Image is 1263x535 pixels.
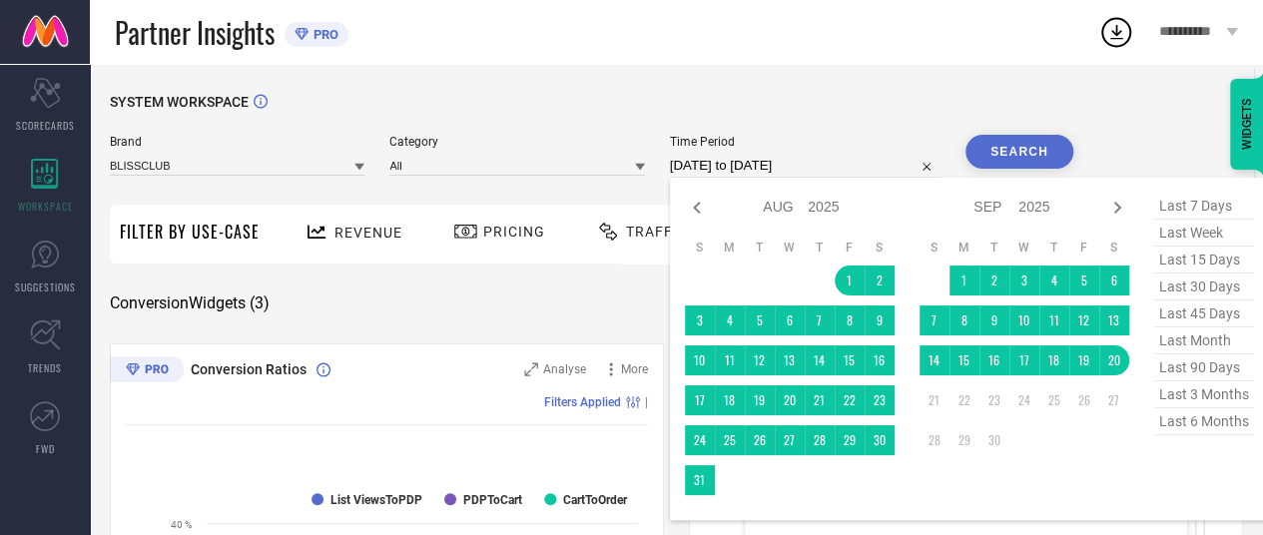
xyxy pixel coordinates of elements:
td: Sat Aug 23 2025 [865,385,895,415]
td: Sat Aug 09 2025 [865,305,895,335]
td: Tue Aug 19 2025 [745,385,775,415]
td: Sun Aug 03 2025 [685,305,715,335]
td: Wed Aug 27 2025 [775,425,805,455]
td: Wed Sep 24 2025 [1009,385,1039,415]
td: Fri Sep 26 2025 [1069,385,1099,415]
svg: Zoom [524,362,538,376]
span: last 30 days [1154,273,1254,300]
td: Sun Sep 28 2025 [920,425,949,455]
span: WORKSPACE [18,199,73,214]
span: PRO [309,27,338,42]
td: Tue Aug 12 2025 [745,345,775,375]
td: Fri Sep 05 2025 [1069,266,1099,295]
th: Tuesday [979,240,1009,256]
td: Mon Aug 25 2025 [715,425,745,455]
td: Mon Sep 22 2025 [949,385,979,415]
td: Fri Aug 15 2025 [835,345,865,375]
td: Thu Aug 07 2025 [805,305,835,335]
td: Fri Aug 01 2025 [835,266,865,295]
td: Mon Aug 04 2025 [715,305,745,335]
span: last 45 days [1154,300,1254,327]
th: Wednesday [1009,240,1039,256]
span: SCORECARDS [16,118,75,133]
span: last 15 days [1154,247,1254,273]
td: Mon Sep 15 2025 [949,345,979,375]
th: Friday [835,240,865,256]
td: Tue Sep 09 2025 [979,305,1009,335]
td: Thu Aug 28 2025 [805,425,835,455]
td: Sun Aug 10 2025 [685,345,715,375]
td: Tue Sep 16 2025 [979,345,1009,375]
td: Sat Sep 27 2025 [1099,385,1129,415]
span: More [621,362,648,376]
span: Partner Insights [115,12,275,53]
td: Wed Aug 13 2025 [775,345,805,375]
th: Tuesday [745,240,775,256]
td: Fri Sep 12 2025 [1069,305,1099,335]
text: List ViewsToPDP [330,493,422,507]
td: Sat Aug 16 2025 [865,345,895,375]
th: Friday [1069,240,1099,256]
th: Saturday [1099,240,1129,256]
button: Search [965,135,1073,169]
span: last 90 days [1154,354,1254,381]
td: Mon Aug 18 2025 [715,385,745,415]
td: Sun Sep 07 2025 [920,305,949,335]
span: Conversion Widgets ( 3 ) [110,293,270,313]
td: Thu Sep 18 2025 [1039,345,1069,375]
td: Wed Sep 03 2025 [1009,266,1039,295]
span: Category [389,135,644,149]
text: PDPToCart [463,493,522,507]
td: Thu Aug 14 2025 [805,345,835,375]
td: Sat Aug 30 2025 [865,425,895,455]
span: SUGGESTIONS [15,279,76,294]
span: SYSTEM WORKSPACE [110,94,249,110]
td: Sun Aug 17 2025 [685,385,715,415]
td: Thu Sep 25 2025 [1039,385,1069,415]
td: Sun Sep 14 2025 [920,345,949,375]
th: Thursday [805,240,835,256]
td: Mon Sep 29 2025 [949,425,979,455]
td: Tue Aug 26 2025 [745,425,775,455]
td: Fri Aug 08 2025 [835,305,865,335]
span: last 6 months [1154,408,1254,435]
span: last 3 months [1154,381,1254,408]
span: last 7 days [1154,193,1254,220]
td: Tue Sep 23 2025 [979,385,1009,415]
td: Sun Sep 21 2025 [920,385,949,415]
td: Sun Aug 31 2025 [685,465,715,495]
span: last week [1154,220,1254,247]
text: 40 % [171,519,192,530]
td: Thu Sep 04 2025 [1039,266,1069,295]
span: Analyse [543,362,586,376]
div: Next month [1105,196,1129,220]
span: Revenue [334,225,402,241]
td: Sat Aug 02 2025 [865,266,895,295]
td: Tue Sep 02 2025 [979,266,1009,295]
div: Previous month [685,196,709,220]
td: Wed Sep 17 2025 [1009,345,1039,375]
th: Thursday [1039,240,1069,256]
span: FWD [36,441,55,456]
span: Time Period [670,135,941,149]
div: Open download list [1098,14,1134,50]
span: Pricing [483,224,545,240]
span: | [645,395,648,409]
span: Traffic [626,224,688,240]
input: Select time period [670,154,941,178]
div: Premium [110,356,184,386]
td: Sat Sep 13 2025 [1099,305,1129,335]
span: TRENDS [28,360,62,375]
td: Fri Sep 19 2025 [1069,345,1099,375]
th: Monday [949,240,979,256]
td: Tue Aug 05 2025 [745,305,775,335]
span: Filters Applied [544,395,621,409]
span: Brand [110,135,364,149]
span: Conversion Ratios [191,361,307,377]
th: Sunday [685,240,715,256]
span: Filter By Use-Case [120,220,260,244]
td: Thu Aug 21 2025 [805,385,835,415]
td: Mon Aug 11 2025 [715,345,745,375]
th: Wednesday [775,240,805,256]
td: Sun Aug 24 2025 [685,425,715,455]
